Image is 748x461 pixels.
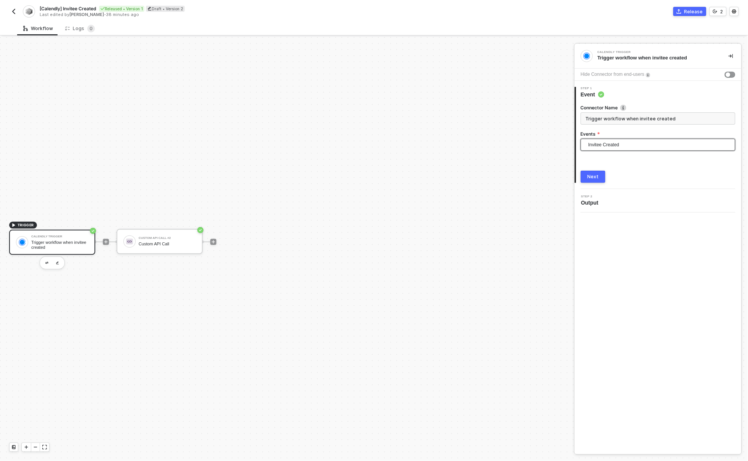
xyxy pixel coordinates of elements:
div: Last edited by - 38 minutes ago [40,12,373,18]
span: icon-versioning [713,9,718,14]
img: icon-info [646,73,650,77]
div: Released • Version 1 [99,6,144,12]
span: Step 2 [581,195,602,198]
div: Step 1Event Connector Nameicon-infoEventsInvitee CreatedNext [575,87,742,183]
button: 2 [710,7,727,16]
span: icon-success-page [197,227,203,233]
span: icon-play [24,445,29,450]
span: [Calendly] Invitee Created [40,5,96,12]
div: Custom API Call [139,242,196,247]
span: icon-commerce [677,9,681,14]
span: icon-play [11,223,16,227]
div: Custom API Call #2 [139,237,196,240]
div: Hide Connector from end-users [581,71,644,78]
span: icon-play [211,240,216,244]
span: Output [581,199,602,206]
span: icon-expand [42,445,47,450]
div: Next [588,174,599,180]
div: Trigger workflow when invitee created [31,240,88,250]
button: Release [673,7,706,16]
span: TRIGGER [18,222,34,228]
span: icon-edit [147,6,152,11]
img: edit-cred [45,262,48,264]
span: Event [581,91,604,98]
img: icon [19,239,26,246]
button: back [9,7,18,16]
img: icon [126,238,133,245]
img: edit-cred [56,261,59,265]
div: Workflow [23,26,53,32]
label: Connector Name [581,104,735,111]
span: icon-play [104,240,108,244]
span: icon-settings [732,9,737,14]
div: Calendly Trigger [597,51,712,54]
div: 2 [721,8,723,15]
span: Step 1 [581,87,604,90]
div: Logs [65,25,95,32]
button: edit-cred [53,258,62,267]
img: integration-icon [583,53,590,59]
span: icon-success-page [90,228,96,234]
span: icon-collapse-right [729,54,733,58]
span: icon-minus [33,445,38,450]
sup: 0 [87,25,95,32]
img: icon-info [620,105,626,111]
button: Next [581,171,605,183]
label: Events [581,131,735,137]
div: Release [684,8,703,15]
img: integration-icon [26,8,32,15]
div: Calendly Trigger [31,235,88,238]
span: [PERSON_NAME] [69,12,104,17]
img: back [11,8,17,14]
div: Draft • Version 2 [146,6,185,12]
button: edit-cred [42,258,51,267]
input: Enter description [581,112,735,125]
div: Trigger workflow when invitee created [597,54,716,61]
span: Invitee Created [588,139,731,150]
